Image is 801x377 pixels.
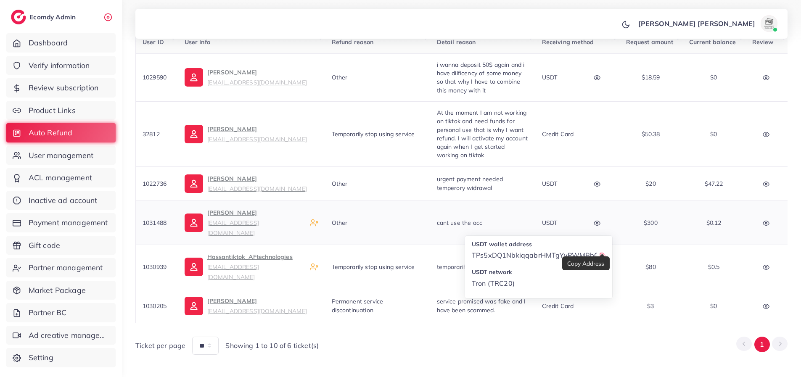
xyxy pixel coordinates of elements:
small: [EMAIL_ADDRESS][DOMAIN_NAME] [207,263,259,280]
span: ACL management [29,172,92,183]
span: Partner management [29,262,103,273]
span: service promised was fake and I have been scammed. [437,298,526,314]
span: $0 [710,74,717,81]
span: Market Package [29,285,86,296]
span: At the moment I am not working on tiktok and need funds for personal use that is why I want refun... [437,109,528,159]
a: [PERSON_NAME][EMAIL_ADDRESS][DOMAIN_NAME] [185,174,307,194]
a: Gift code [6,236,116,255]
a: Verify information [6,56,116,75]
span: Other [332,74,348,81]
span: Other [332,180,348,187]
span: $80 [645,263,656,271]
a: Setting [6,348,116,367]
a: [PERSON_NAME][EMAIL_ADDRESS][DOMAIN_NAME] [185,124,307,144]
span: Verify information [29,60,90,71]
span: Ticket per page [135,341,185,351]
button: Go to page 1 [754,337,770,352]
p: TPs5xDQ1NbkiqqabrHMTgYvPWMBbGo1wy8 [472,250,597,261]
span: Auto Refund [29,127,73,138]
img: ic-user-info.36bf1079.svg [185,68,203,87]
small: [EMAIL_ADDRESS][DOMAIN_NAME] [207,135,307,142]
a: [PERSON_NAME][EMAIL_ADDRESS][DOMAIN_NAME] [185,296,307,316]
a: [PERSON_NAME] [PERSON_NAME]avatar [634,15,781,32]
span: 1030205 [143,302,167,310]
span: User management [29,150,93,161]
p: [PERSON_NAME] [PERSON_NAME] [638,18,755,29]
span: $20 [645,180,656,187]
a: [PERSON_NAME][EMAIL_ADDRESS][DOMAIN_NAME] [185,208,303,238]
span: Permanent service discontinuation [332,298,383,314]
img: avatar [761,15,777,32]
p: USDT [542,72,558,82]
span: $300 [644,219,658,227]
img: ic-user-info.36bf1079.svg [185,125,203,143]
span: Temporarily stop using service [332,263,415,271]
img: ic-user-info.36bf1079.svg [185,174,203,193]
span: Inactive ad account [29,195,98,206]
p: [PERSON_NAME] [207,124,307,144]
img: ic-user-info.36bf1079.svg [185,214,203,232]
span: Payment management [29,217,108,228]
small: [EMAIL_ADDRESS][DOMAIN_NAME] [207,79,307,86]
a: logoEcomdy Admin [11,10,78,24]
small: [EMAIL_ADDRESS][DOMAIN_NAME] [207,185,307,192]
p: Credit card [542,129,574,139]
h2: Ecomdy Admin [29,13,78,21]
span: i wanna deposit 50$ again and i have diificency of some money so that why I have to combine this ... [437,61,525,94]
small: [EMAIL_ADDRESS][DOMAIN_NAME] [207,219,259,236]
span: 1030939 [143,263,167,271]
p: USDT [542,179,558,189]
a: Market Package [6,281,116,300]
span: urgent payment needed temperory widrawal [437,175,503,191]
a: Inactive ad account [6,191,116,210]
p: Credit card [542,301,574,311]
small: [EMAIL_ADDRESS][DOMAIN_NAME] [207,307,307,314]
span: Partner BC [29,307,67,318]
span: cant use the acc [437,219,483,227]
p: [PERSON_NAME] [207,174,307,194]
img: ic-user-info.36bf1079.svg [185,297,203,315]
span: temporarily stop [437,263,482,271]
span: Product Links [29,105,76,116]
span: 32812 [143,130,160,138]
div: Copy Address [562,256,610,270]
span: 1029590 [143,74,167,81]
p: [PERSON_NAME] [207,67,307,87]
label: USDT wallet address [472,240,532,248]
a: Payment management [6,213,116,232]
span: $0.12 [706,219,722,227]
p: Hassantiktok_AFtechnologies [207,252,303,282]
span: Review subscription [29,82,99,93]
span: 1031488 [143,219,167,227]
img: ic-user-info.36bf1079.svg [185,258,203,276]
a: Product Links [6,101,116,120]
p: [PERSON_NAME] [207,296,307,316]
span: $0.5 [708,263,720,271]
p: Tron (TRC20) [472,278,605,288]
span: $3 [647,302,654,310]
ul: Pagination [736,337,788,352]
a: Review subscription [6,78,116,98]
label: USDT network [472,268,512,277]
img: logo [11,10,26,24]
p: USDT [542,218,558,228]
span: Temporarily stop using service [332,130,415,138]
span: Gift code [29,240,60,251]
a: Partner management [6,258,116,277]
span: 1022736 [143,180,167,187]
a: Partner BC [6,303,116,322]
a: Ad creative management [6,326,116,345]
a: [PERSON_NAME][EMAIL_ADDRESS][DOMAIN_NAME] [185,67,307,87]
p: [PERSON_NAME] [207,208,303,238]
span: Setting [29,352,53,363]
a: Hassantiktok_AFtechnologies[EMAIL_ADDRESS][DOMAIN_NAME] [185,252,303,282]
span: $50.38 [642,130,660,138]
span: $18.59 [642,74,660,81]
span: $0 [710,130,717,138]
span: Other [332,219,348,227]
a: ACL management [6,168,116,187]
a: Dashboard [6,33,116,53]
span: Ad creative management [29,330,109,341]
span: $47.22 [705,180,723,187]
span: $0 [710,302,717,310]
